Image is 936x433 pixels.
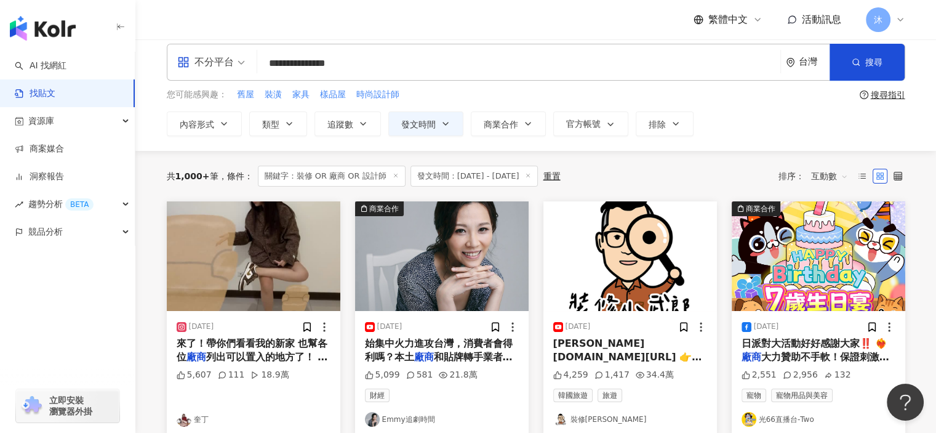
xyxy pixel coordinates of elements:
[15,60,66,72] a: searchAI 找網紅
[410,166,538,187] span: 發文時間：[DATE] - [DATE]
[401,119,436,129] span: 發文時間
[742,369,777,381] div: 2,551
[649,119,666,129] span: 排除
[355,201,529,311] div: post-image商業合作
[484,119,518,129] span: 商業合作
[365,412,380,427] img: KOL Avatar
[365,351,513,376] span: 和貼牌轉手業者會更淒慘嗎？ 台灣電
[319,88,346,102] button: 樣品屋
[177,412,191,427] img: KOL Avatar
[15,143,64,155] a: 商案媒合
[249,111,307,136] button: 類型
[28,107,54,135] span: 資源庫
[553,369,588,381] div: 4,259
[180,119,214,129] span: 內容形式
[15,87,55,100] a: 找貼文
[314,111,381,136] button: 追蹤數
[292,89,310,101] span: 家具
[742,351,889,376] span: 大力贊助不手軟！保證刺激不冷場❤️‍
[636,111,694,136] button: 排除
[553,111,628,136] button: 官方帳號
[874,13,882,26] span: 沐
[742,351,761,363] mark: 廠商
[356,89,399,101] span: 時尚設計師
[15,200,23,209] span: rise
[365,338,513,363] span: 始集中火力進攻台灣，消費者會得利嗎？本土
[553,412,568,427] img: KOL Avatar
[20,396,44,416] img: chrome extension
[746,203,775,215] div: 商業合作
[439,369,477,381] div: 21.8萬
[811,166,848,186] span: 互動數
[175,171,210,181] span: 1,000+
[186,351,206,363] mark: 廠商
[167,111,242,136] button: 內容形式
[406,369,433,381] div: 581
[15,171,64,183] a: 洞察報告
[732,201,905,311] img: post-image
[65,198,94,211] div: BETA
[16,389,119,423] a: chrome extension立即安裝 瀏覽器外掛
[177,52,234,72] div: 不分平台
[265,89,282,101] span: 裝潢
[742,338,888,349] span: 日派對大活動好好感謝大家‼️ ❤️‍🔥
[754,322,779,332] div: [DATE]
[543,201,717,311] img: post-image
[177,412,330,427] a: KOL Avatar奎丁
[28,218,63,246] span: 競品分析
[258,166,406,187] span: 關鍵字：裝修 OR 廠商 OR 設計師
[365,412,519,427] a: KOL AvatarEmmy追劇時間
[830,44,905,81] button: 搜尋
[566,322,591,332] div: [DATE]
[365,369,400,381] div: 5,099
[824,369,851,381] div: 132
[264,88,282,102] button: 裝潢
[237,89,254,101] span: 舊屋
[189,322,214,332] div: [DATE]
[771,389,833,402] span: 寵物用品與美容
[218,171,253,181] span: 條件 ：
[598,389,622,402] span: 旅遊
[543,171,560,181] div: 重置
[732,201,905,311] div: post-image商業合作
[177,56,190,68] span: appstore
[218,369,245,381] div: 111
[471,111,546,136] button: 商業合作
[742,412,756,427] img: KOL Avatar
[553,412,707,427] a: KOL Avatar裝修[PERSON_NAME]
[167,171,218,181] div: 共 筆
[636,369,674,381] div: 34.4萬
[365,389,390,402] span: 財經
[860,91,868,99] span: question-circle
[799,57,830,67] div: 台灣
[177,351,330,391] span: 列出可以置入的地方了！ 拜託🙏求業配～求糖果爸爸媽媽 各位猜的出來 我未來是哪裡人了嗎？
[783,369,818,381] div: 2,956
[49,395,92,417] span: 立即安裝 瀏覽器外掛
[236,88,255,102] button: 舊屋
[887,384,924,421] iframe: Help Scout Beacon - Open
[356,88,400,102] button: 時尚設計師
[742,389,766,402] span: 寵物
[369,203,399,215] div: 商業合作
[167,89,227,101] span: 您可能感興趣：
[778,166,855,186] div: 排序：
[167,201,340,311] img: post-image
[802,14,841,25] span: 活動訊息
[865,57,882,67] span: 搜尋
[355,201,529,311] img: post-image
[742,412,895,427] a: KOL Avatar光66直播台-Two
[28,190,94,218] span: 趨勢分析
[262,119,279,129] span: 類型
[250,369,289,381] div: 18.9萬
[10,16,76,41] img: logo
[566,119,601,129] span: 官方帳號
[414,351,434,363] mark: 廠商
[708,13,748,26] span: 繁體中文
[327,119,353,129] span: 追蹤數
[177,369,212,381] div: 5,607
[388,111,463,136] button: 發文時間
[553,338,702,377] span: [PERSON_NAME][DOMAIN_NAME][URL] 👉設計
[292,88,310,102] button: 家具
